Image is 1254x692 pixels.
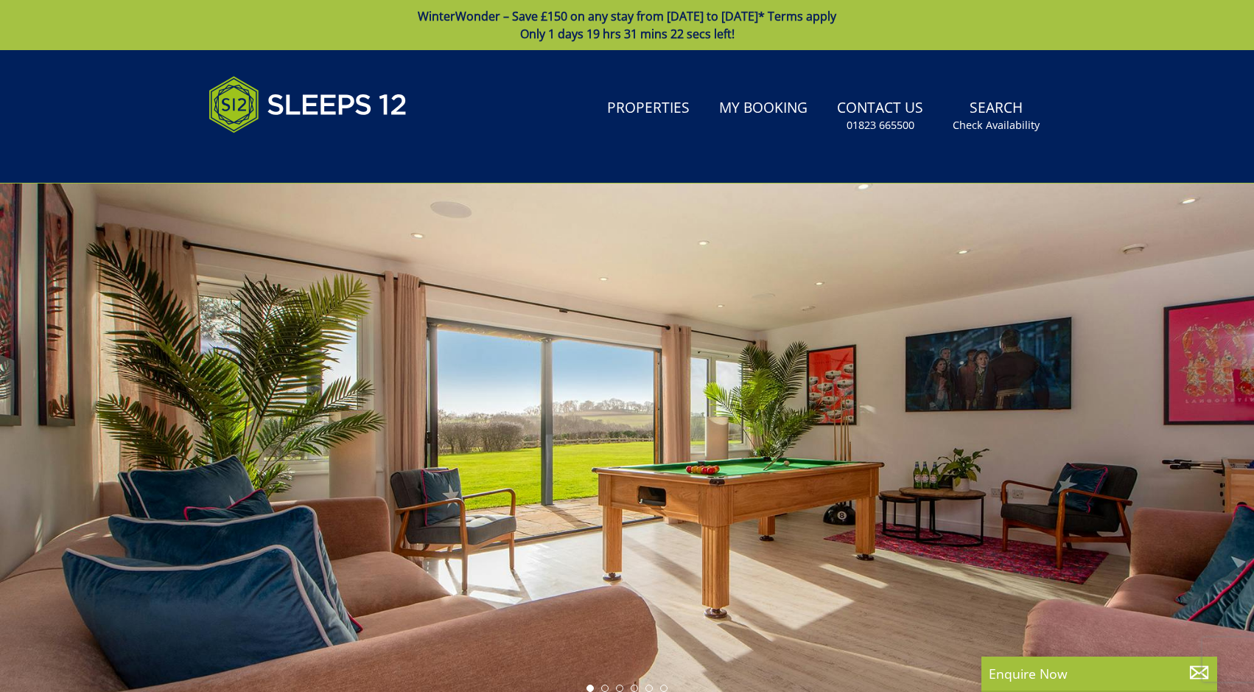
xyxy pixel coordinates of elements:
[847,118,914,133] small: 01823 665500
[831,92,929,140] a: Contact Us01823 665500
[947,92,1045,140] a: SearchCheck Availability
[209,68,407,141] img: Sleeps 12
[953,118,1040,133] small: Check Availability
[989,664,1210,683] p: Enquire Now
[601,92,696,125] a: Properties
[201,150,356,163] iframe: Customer reviews powered by Trustpilot
[713,92,813,125] a: My Booking
[520,26,735,42] span: Only 1 days 19 hrs 31 mins 22 secs left!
